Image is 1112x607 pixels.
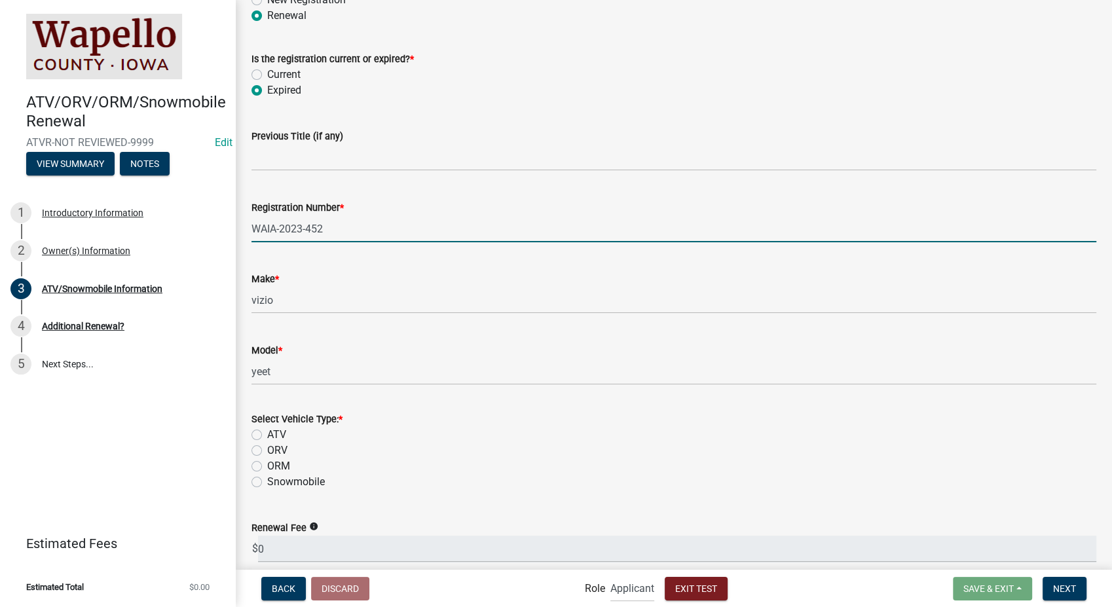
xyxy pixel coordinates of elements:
[251,275,279,284] label: Make
[311,577,369,600] button: Discard
[42,322,124,331] div: Additional Renewal?
[120,152,170,175] button: Notes
[215,136,232,149] a: Edit
[251,536,259,562] span: $
[10,240,31,261] div: 2
[267,67,301,83] label: Current
[10,316,31,337] div: 4
[267,458,290,474] label: ORM
[42,208,143,217] div: Introductory Information
[261,577,306,600] button: Back
[10,530,215,557] a: Estimated Fees
[267,83,301,98] label: Expired
[251,415,343,424] label: Select Vehicle Type:
[251,204,344,213] label: Registration Number
[267,8,306,24] label: Renewal
[26,14,182,79] img: Wapello County, Iowa
[26,136,210,149] span: ATVR-NOT REVIEWED-9999
[585,583,605,594] label: Role
[189,583,210,591] span: $0.00
[1043,577,1086,600] button: Next
[215,136,232,149] wm-modal-confirm: Edit Application Number
[953,577,1032,600] button: Save & Exit
[10,278,31,299] div: 3
[42,246,130,255] div: Owner(s) Information
[309,522,318,531] i: info
[251,524,306,533] label: Renewal Fee
[10,354,31,375] div: 5
[26,583,84,591] span: Estimated Total
[10,202,31,223] div: 1
[1053,583,1076,593] span: Next
[665,577,728,600] button: Exit Test
[251,346,282,356] label: Model
[267,427,286,443] label: ATV
[963,583,1014,593] span: Save & Exit
[272,583,295,593] span: Back
[251,55,414,64] label: Is the registration current or expired?
[26,93,225,131] h4: ATV/ORV/ORM/Snowmobile Renewal
[42,284,162,293] div: ATV/Snowmobile Information
[120,159,170,170] wm-modal-confirm: Notes
[26,159,115,170] wm-modal-confirm: Summary
[26,152,115,175] button: View Summary
[675,583,717,593] span: Exit Test
[267,443,287,458] label: ORV
[267,474,325,490] label: Snowmobile
[251,132,343,141] label: Previous Title (if any)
